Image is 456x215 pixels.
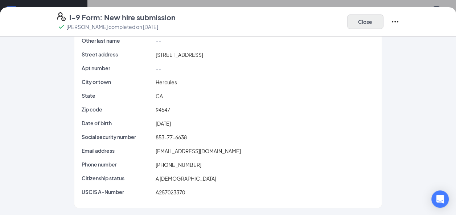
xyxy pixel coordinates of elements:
[57,22,66,31] svg: Checkmark
[156,106,170,113] span: 94547
[66,23,158,30] p: [PERSON_NAME] completed on [DATE]
[156,65,161,72] span: --
[82,37,153,44] p: Other last name
[156,175,216,182] span: A [DEMOGRAPHIC_DATA]
[156,161,201,168] span: [PHONE_NUMBER]
[82,64,153,72] p: Apt number
[82,92,153,99] p: State
[82,106,153,113] p: Zip code
[156,148,241,154] span: [EMAIL_ADDRESS][DOMAIN_NAME]
[156,51,203,58] span: [STREET_ADDRESS]
[82,78,153,85] p: City or town
[82,188,153,195] p: USCIS A-Number
[69,12,176,22] h4: I-9 Form: New hire submission
[156,134,187,140] span: 853-77-6638
[57,12,66,21] svg: FormI9EVerifyIcon
[82,147,153,154] p: Email address
[156,93,163,99] span: CA
[156,79,177,85] span: Hercules
[82,174,153,182] p: Citizenship status
[82,161,153,168] p: Phone number
[156,38,161,44] span: --
[82,51,153,58] p: Street address
[82,133,153,140] p: Social security number
[347,14,383,29] button: Close
[82,119,153,127] p: Date of birth
[156,189,185,195] span: A257023370
[156,120,171,127] span: [DATE]
[391,17,399,26] svg: Ellipses
[431,190,449,208] div: Open Intercom Messenger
